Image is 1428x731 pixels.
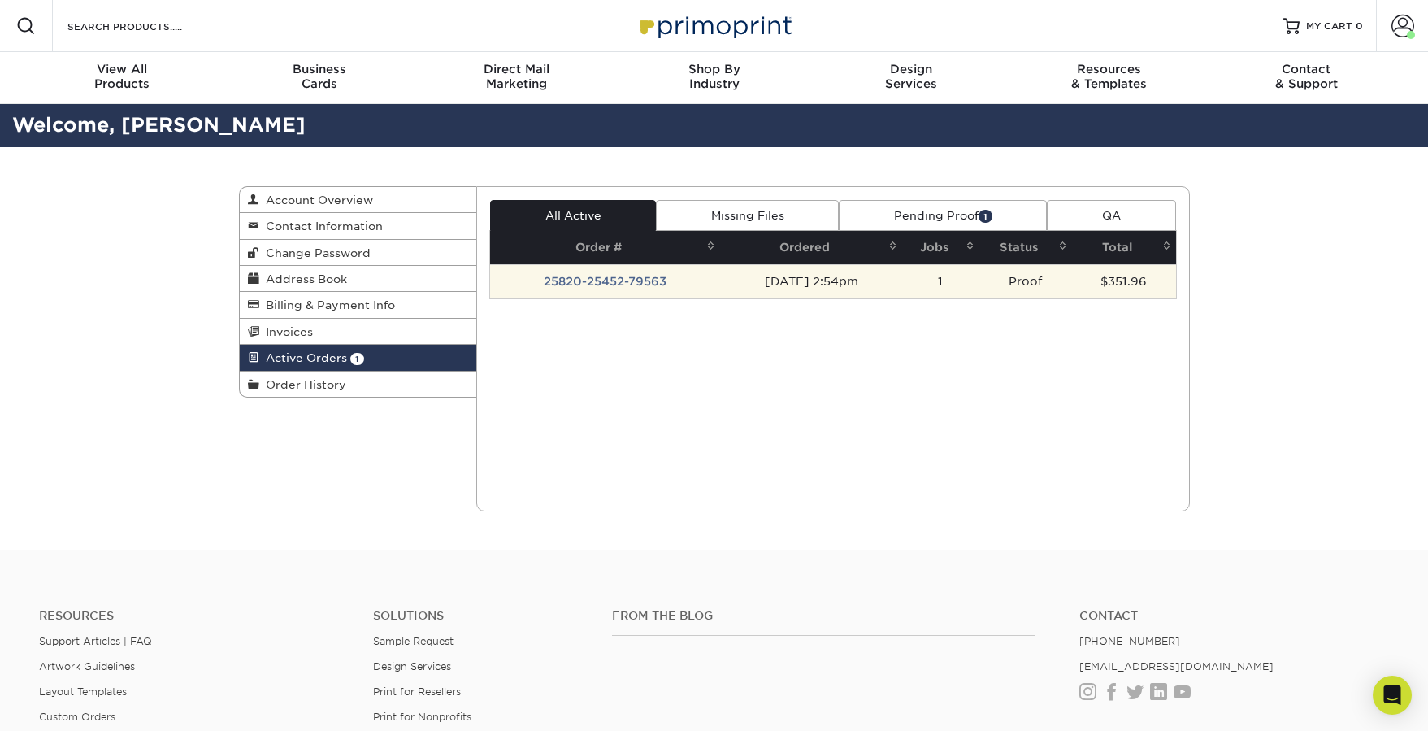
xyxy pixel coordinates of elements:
[490,200,656,231] a: All Active
[1356,20,1363,32] span: 0
[615,62,813,76] span: Shop By
[39,635,152,647] a: Support Articles | FAQ
[902,264,979,298] td: 1
[902,231,979,264] th: Jobs
[259,272,347,285] span: Address Book
[373,660,451,672] a: Design Services
[720,231,902,264] th: Ordered
[1208,62,1405,91] div: & Support
[979,231,1072,264] th: Status
[240,319,477,345] a: Invoices
[240,213,477,239] a: Contact Information
[1010,62,1208,76] span: Resources
[1208,52,1405,104] a: Contact& Support
[24,62,221,76] span: View All
[490,264,720,298] td: 25820-25452-79563
[240,266,477,292] a: Address Book
[259,246,371,259] span: Change Password
[418,52,615,104] a: Direct MailMarketing
[373,635,454,647] a: Sample Request
[240,372,477,397] a: Order History
[259,194,373,207] span: Account Overview
[259,220,383,233] span: Contact Information
[979,264,1072,298] td: Proof
[1072,264,1176,298] td: $351.96
[1072,231,1176,264] th: Total
[259,378,346,391] span: Order History
[615,52,813,104] a: Shop ByIndustry
[220,52,418,104] a: BusinessCards
[720,264,902,298] td: [DATE] 2:54pm
[1373,676,1412,715] div: Open Intercom Messenger
[39,660,135,672] a: Artwork Guidelines
[633,8,796,43] img: Primoprint
[24,52,221,104] a: View AllProducts
[24,62,221,91] div: Products
[615,62,813,91] div: Industry
[259,351,347,364] span: Active Orders
[1208,62,1405,76] span: Contact
[813,62,1010,76] span: Design
[1047,200,1175,231] a: QA
[240,345,477,371] a: Active Orders 1
[39,609,349,623] h4: Resources
[1306,20,1352,33] span: MY CART
[373,609,588,623] h4: Solutions
[66,16,224,36] input: SEARCH PRODUCTS.....
[418,62,615,91] div: Marketing
[240,187,477,213] a: Account Overview
[612,609,1035,623] h4: From the Blog
[1079,635,1180,647] a: [PHONE_NUMBER]
[240,292,477,318] a: Billing & Payment Info
[259,298,395,311] span: Billing & Payment Info
[220,62,418,76] span: Business
[490,231,720,264] th: Order #
[1010,62,1208,91] div: & Templates
[813,52,1010,104] a: DesignServices
[1079,660,1274,672] a: [EMAIL_ADDRESS][DOMAIN_NAME]
[220,62,418,91] div: Cards
[240,240,477,266] a: Change Password
[979,210,992,222] span: 1
[839,200,1047,231] a: Pending Proof1
[1079,609,1389,623] a: Contact
[259,325,313,338] span: Invoices
[813,62,1010,91] div: Services
[1010,52,1208,104] a: Resources& Templates
[656,200,839,231] a: Missing Files
[350,353,364,365] span: 1
[418,62,615,76] span: Direct Mail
